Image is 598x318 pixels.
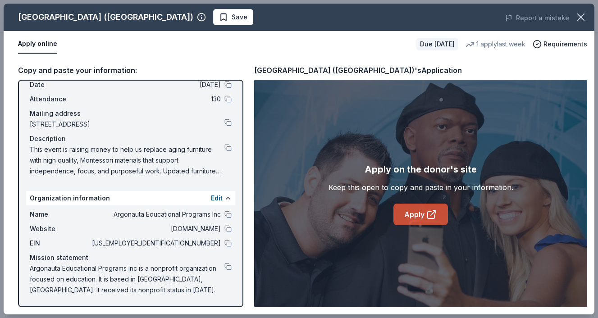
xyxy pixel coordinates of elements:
div: Apply on the donor's site [365,162,477,177]
span: This event is raising money to help us replace aging furniture with high quality, Montessori mate... [30,144,224,177]
span: Argonauta Educational Programs Inc [90,209,221,220]
div: [GEOGRAPHIC_DATA] ([GEOGRAPHIC_DATA])'s Application [254,64,462,76]
span: Attendance [30,94,90,104]
div: Mailing address [30,108,232,119]
span: EIN [30,238,90,249]
span: [STREET_ADDRESS] [30,119,224,130]
span: Requirements [543,39,587,50]
div: 1 apply last week [466,39,525,50]
button: Requirements [533,39,587,50]
span: Date [30,79,90,90]
span: [DOMAIN_NAME] [90,223,221,234]
span: Website [30,223,90,234]
div: Mission statement [30,252,232,263]
span: [DATE] [90,79,221,90]
div: [GEOGRAPHIC_DATA] ([GEOGRAPHIC_DATA]) [18,10,193,24]
div: Organization information [26,191,235,205]
span: 130 [90,94,221,104]
div: Keep this open to copy and paste in your information. [329,182,513,193]
span: [US_EMPLOYER_IDENTIFICATION_NUMBER] [90,238,221,249]
div: Description [30,133,232,144]
div: Due [DATE] [416,38,458,50]
button: Report a mistake [505,13,569,23]
span: Save [232,12,247,23]
button: Save [213,9,253,25]
div: Copy and paste your information: [18,64,243,76]
span: Name [30,209,90,220]
button: Apply online [18,35,57,54]
span: Argonauta Educational Programs Inc is a nonprofit organization focused on education. It is based ... [30,263,224,295]
button: Edit [211,193,223,204]
a: Apply [393,204,448,225]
